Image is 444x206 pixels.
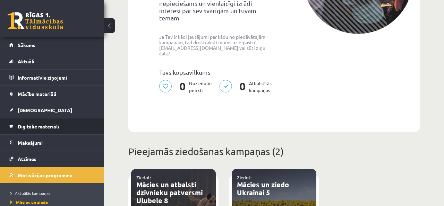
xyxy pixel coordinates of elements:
[9,86,95,102] a: Mācību materiāli
[10,190,97,196] a: Aktuālās kampaņas
[159,34,269,56] p: Ja Tev ir kādi jautājumi par kādu no piedāvātajām kampaņām, tad droši raksti mums uz e-pastu: [EM...
[9,53,95,69] a: Aktuāli
[219,80,276,94] p: Atbalstītās kampaņas
[18,172,72,178] span: Motivācijas programma
[159,80,216,94] p: Noziedotie punkti
[9,167,95,183] a: Motivācijas programma
[136,180,203,205] a: Mācies un atbalsti dzīvnieku patversmi Ulubele 8
[8,12,63,29] a: Rīgas 1. Tālmācības vidusskola
[18,70,95,86] legend: Informatīvie ziņojumi
[18,42,35,48] span: Sākums
[10,190,50,196] span: Aktuālās kampaņas
[18,91,56,97] span: Mācību materiāli
[9,102,95,118] a: [DEMOGRAPHIC_DATA]
[10,199,97,205] a: Mācies un ziedo
[237,174,251,180] a: Ziedot:
[128,144,420,159] p: Pieejamās ziedošanas kampaņas (2)
[9,37,95,53] a: Sākums
[10,199,48,205] span: Mācies un ziedo
[136,174,151,180] a: Ziedot:
[9,70,95,86] a: Informatīvie ziņojumi
[176,80,189,94] span: 0
[9,151,95,167] a: Atzīmes
[236,80,249,94] span: 0
[18,58,34,64] span: Aktuāli
[159,69,269,76] p: Tavs kopsavilkums
[18,107,72,113] span: [DEMOGRAPHIC_DATA]
[9,135,95,151] a: Maksājumi
[18,156,36,162] span: Atzīmes
[18,123,59,129] span: Digitālie materiāli
[237,180,289,197] a: Mācies un ziedo Ukrainai 5
[18,135,95,151] legend: Maksājumi
[9,118,95,134] a: Digitālie materiāli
